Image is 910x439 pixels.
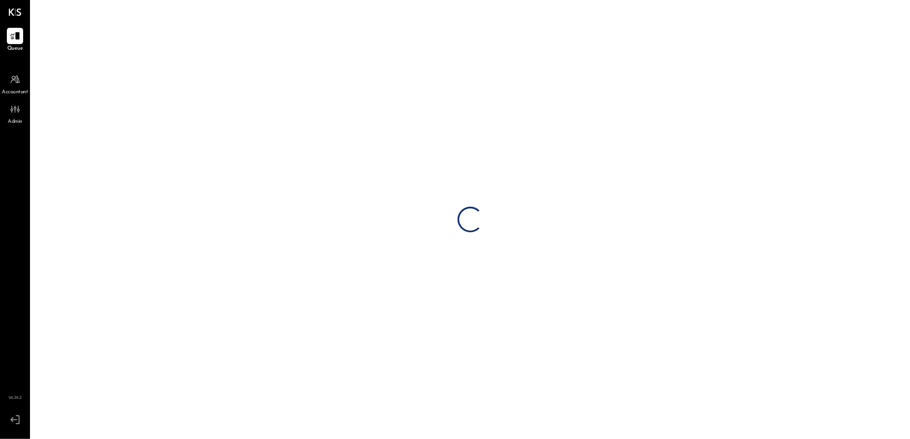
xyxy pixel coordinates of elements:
a: Accountant [0,71,30,96]
a: Queue [0,28,30,53]
a: Admin [0,101,30,126]
span: Queue [7,45,23,53]
span: Accountant [2,89,28,96]
span: Admin [8,118,22,126]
